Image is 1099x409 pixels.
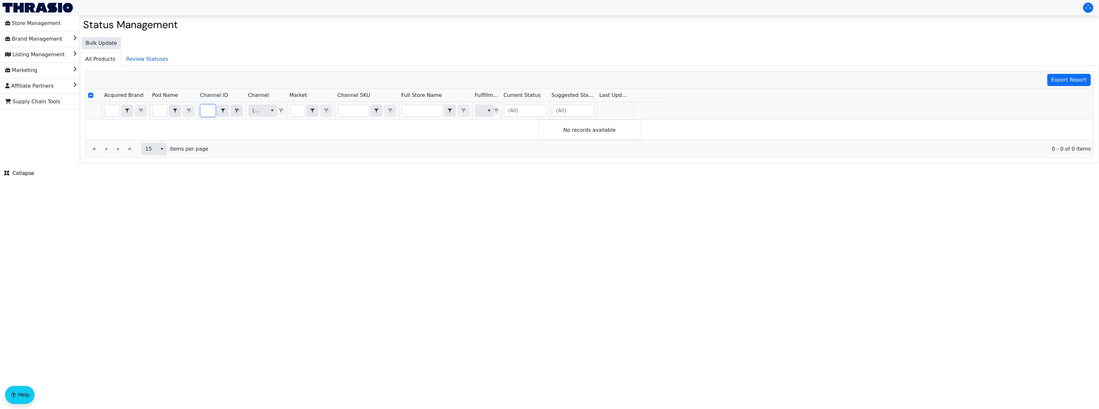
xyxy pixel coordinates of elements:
th: Filter [335,102,399,120]
span: Channel ID [200,91,228,99]
img: Thrasio Logo [3,3,73,12]
span: Market [289,91,307,99]
button: select [444,105,456,116]
div: Page 1 of 0 [86,140,1093,158]
span: Acquired Brand [104,91,143,99]
span: items per page [170,145,208,153]
th: Filter [245,102,287,120]
th: Filter [197,102,245,120]
th: Filter [501,102,549,120]
h2: Status Management [83,19,1096,31]
th: Filter [472,102,501,120]
span: Store Management [5,18,61,28]
span: 0 - 0 of 0 items [213,145,1091,153]
button: select [157,143,166,155]
span: Full Store Name [401,91,442,99]
th: Filter [150,102,197,120]
span: Affiliate Partners [5,81,54,91]
span: Choose Operator [217,105,229,117]
span: All Products [80,53,120,66]
span: Export Report [1051,76,1087,84]
button: Help floatingactionbutton [5,386,35,404]
button: Clear [231,105,243,117]
span: 15 [145,145,153,153]
div: No records available [538,120,641,140]
span: Brand Management [5,34,62,44]
button: select [484,105,494,116]
button: select [169,105,181,116]
button: select [121,105,133,116]
span: Supply Chain Tools [5,97,60,107]
span: Current Status [503,91,541,99]
button: select [371,105,382,116]
input: (All) [552,105,594,116]
span: Last Update [599,91,629,99]
span: Suggested Status [551,91,594,99]
span: Choose Operator [370,105,382,117]
button: select [307,105,318,116]
button: Export Report [1047,74,1091,86]
button: select [217,105,229,116]
span: Channel [248,91,269,99]
th: Filter [399,102,472,120]
span: Bulk Update [86,39,117,47]
input: Filter [201,105,215,116]
input: Filter [105,105,119,116]
input: Filter [338,105,369,116]
span: Choose Operator [169,105,181,117]
span: Channel SKU [337,91,370,99]
button: Bulk Update [81,37,121,49]
th: Filter [287,102,335,120]
th: Filter [549,102,597,120]
span: Page size [141,143,167,155]
span: Collapse [4,169,34,177]
input: Filter [402,105,442,116]
span: (All) [252,107,262,114]
span: Pod Name [152,91,178,99]
span: Fulfillment [475,91,498,99]
input: Filter [153,105,167,116]
input: (All) [504,105,546,116]
span: Review Statuses [121,53,173,66]
span: Choose Operator [306,105,319,117]
input: Filter [290,105,305,116]
span: Marketing [5,65,37,75]
span: Choose Operator [444,105,456,117]
span: Listing Management [5,50,65,60]
button: select [267,105,277,116]
span: Choose Operator [121,105,133,117]
th: Filter [102,102,150,120]
span: Help [18,391,29,399]
input: Select Row [88,93,93,98]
